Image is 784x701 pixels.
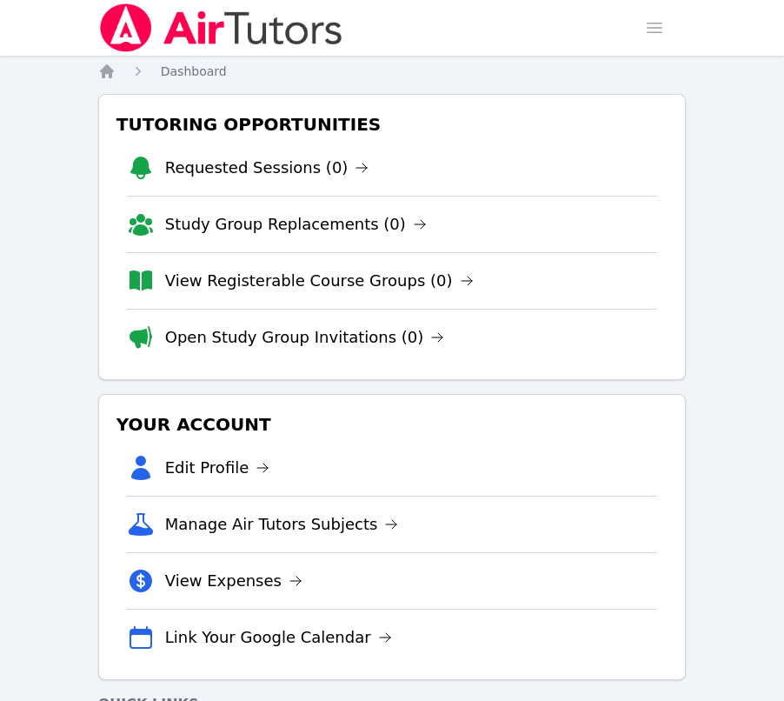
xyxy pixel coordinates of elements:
[165,569,302,593] a: View Expenses
[165,625,392,650] a: Link Your Google Calendar
[165,456,270,480] a: Edit Profile
[161,63,227,80] a: Dashboard
[113,409,672,440] h3: Your Account
[98,3,344,52] img: Air Tutors
[165,325,445,350] a: Open Study Group Invitations (0)
[98,63,687,80] nav: Breadcrumb
[113,109,672,140] h3: Tutoring Opportunities
[165,212,427,237] a: Study Group Replacements (0)
[165,269,474,293] a: View Registerable Course Groups (0)
[165,512,399,537] a: Manage Air Tutors Subjects
[161,64,227,78] span: Dashboard
[165,156,369,180] a: Requested Sessions (0)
